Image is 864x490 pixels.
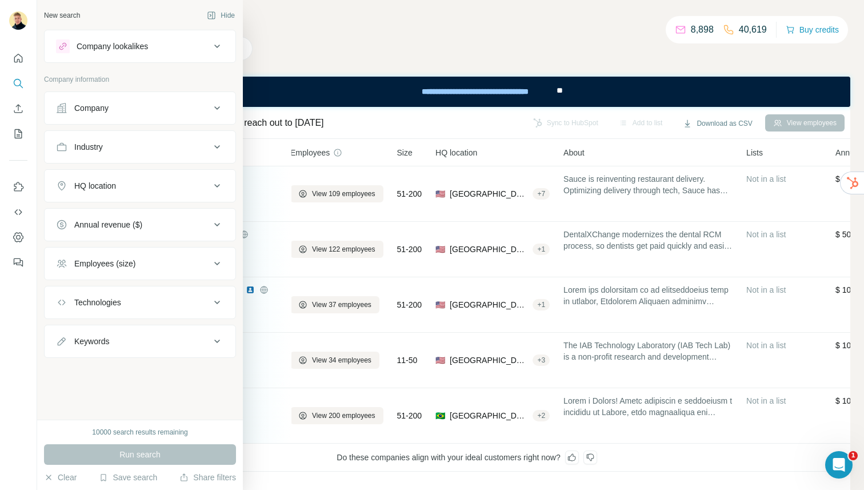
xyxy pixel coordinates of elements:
[397,410,422,421] span: 51-200
[533,355,550,365] div: + 3
[45,172,235,200] button: HQ location
[45,211,235,238] button: Annual revenue ($)
[746,147,763,158] span: Lists
[563,340,733,362] span: The IAB Technology Laboratory (IAB Tech Lab) is a non-profit research and development consortium ...
[563,395,733,418] span: Lorem i Dolors! Ametc adipiscin e seddoeiusm t incididu ut Labore, etdo magnaaliqua eni adminimve...
[746,285,786,294] span: Not in a list
[435,188,445,200] span: 🇺🇸
[9,252,27,273] button: Feedback
[563,147,585,158] span: About
[9,177,27,197] button: Use Surfe on LinkedIn
[563,229,733,252] span: DentalXChange modernizes the dental RCM process, so dentists get paid quickly and easily. Our int...
[45,133,235,161] button: Industry
[9,48,27,69] button: Quick start
[563,284,733,307] span: Lorem ips dolorsitam co ad elitseddoeius temp in utlabor, Etdolorem Aliquaen adminimv quisnost, e...
[312,244,375,254] span: View 122 employees
[45,33,235,60] button: Company lookalikes
[450,410,528,421] span: [GEOGRAPHIC_DATA], [GEOGRAPHIC_DATA]
[397,299,422,310] span: 51-200
[9,73,27,94] button: Search
[533,189,550,199] div: + 7
[74,141,103,153] div: Industry
[199,7,243,24] button: Hide
[74,219,142,230] div: Annual revenue ($)
[746,230,786,239] span: Not in a list
[9,11,27,30] img: Avatar
[746,174,786,184] span: Not in a list
[563,173,733,196] span: Sauce is reinventing restaurant delivery. Optimizing delivery through tech, Sauce has taken the l...
[312,411,375,421] span: View 200 employees
[74,102,109,114] div: Company
[290,296,379,313] button: View 37 employees
[825,451,853,479] iframe: Intercom live chat
[290,352,379,369] button: View 34 employees
[99,77,850,107] iframe: Banner
[99,472,157,483] button: Save search
[435,410,445,421] span: 🇧🇷
[435,299,445,310] span: 🇺🇸
[312,355,371,365] span: View 34 employees
[45,94,235,122] button: Company
[9,124,27,144] button: My lists
[312,300,371,310] span: View 37 employees
[435,147,477,158] span: HQ location
[290,185,383,202] button: View 109 employees
[44,472,77,483] button: Clear
[74,297,121,308] div: Technologies
[74,336,109,347] div: Keywords
[45,328,235,355] button: Keywords
[746,341,786,350] span: Not in a list
[450,354,528,366] span: [GEOGRAPHIC_DATA], [US_STATE]
[397,147,413,158] span: Size
[179,472,236,483] button: Share filters
[835,174,861,184] span: $ 0-1M
[290,407,383,424] button: View 200 employees
[450,244,528,255] span: [GEOGRAPHIC_DATA], [US_STATE]
[44,10,80,21] div: New search
[397,188,422,200] span: 51-200
[77,41,148,52] div: Company lookalikes
[45,289,235,316] button: Technologies
[849,451,858,460] span: 1
[99,14,850,30] h4: Search
[675,115,760,132] button: Download as CSV
[739,23,767,37] p: 40,619
[9,202,27,222] button: Use Surfe API
[533,411,550,421] div: + 2
[74,258,135,269] div: Employees (size)
[397,354,418,366] span: 11-50
[435,354,445,366] span: 🇺🇸
[91,444,842,472] div: Do these companies align with your ideal customers right now?
[691,23,714,37] p: 8,898
[246,285,255,294] img: LinkedIn logo
[435,244,445,255] span: 🇺🇸
[290,241,383,258] button: View 122 employees
[45,250,235,277] button: Employees (size)
[746,396,786,405] span: Not in a list
[450,188,528,200] span: [GEOGRAPHIC_DATA], [US_STATE]
[290,147,330,158] span: Employees
[92,427,187,437] div: 10000 search results remaining
[9,227,27,248] button: Dashboard
[450,299,528,310] span: [GEOGRAPHIC_DATA], [US_STATE]
[74,180,116,192] div: HQ location
[786,22,839,38] button: Buy credits
[312,189,375,199] span: View 109 employees
[44,74,236,85] p: Company information
[397,244,422,255] span: 51-200
[9,98,27,119] button: Enrich CSV
[533,244,550,254] div: + 1
[533,300,550,310] div: + 1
